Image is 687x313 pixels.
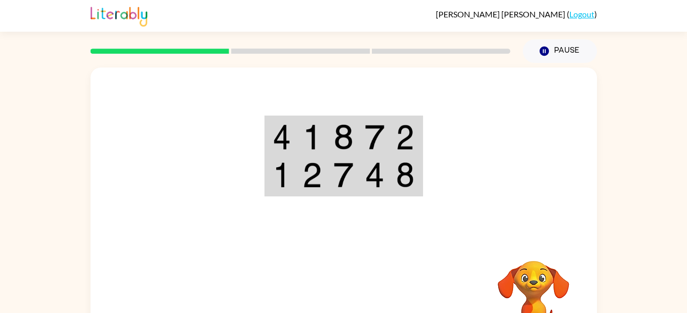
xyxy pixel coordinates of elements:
span: [PERSON_NAME] [PERSON_NAME] [436,9,567,19]
img: 2 [396,124,414,150]
div: ( ) [436,9,597,19]
img: 1 [302,124,322,150]
img: 4 [273,124,291,150]
img: Literably [91,4,147,27]
img: 7 [365,124,384,150]
img: 2 [302,162,322,188]
img: 4 [365,162,384,188]
img: 1 [273,162,291,188]
a: Logout [569,9,594,19]
img: 7 [334,162,353,188]
button: Pause [523,39,597,63]
img: 8 [396,162,414,188]
img: 8 [334,124,353,150]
